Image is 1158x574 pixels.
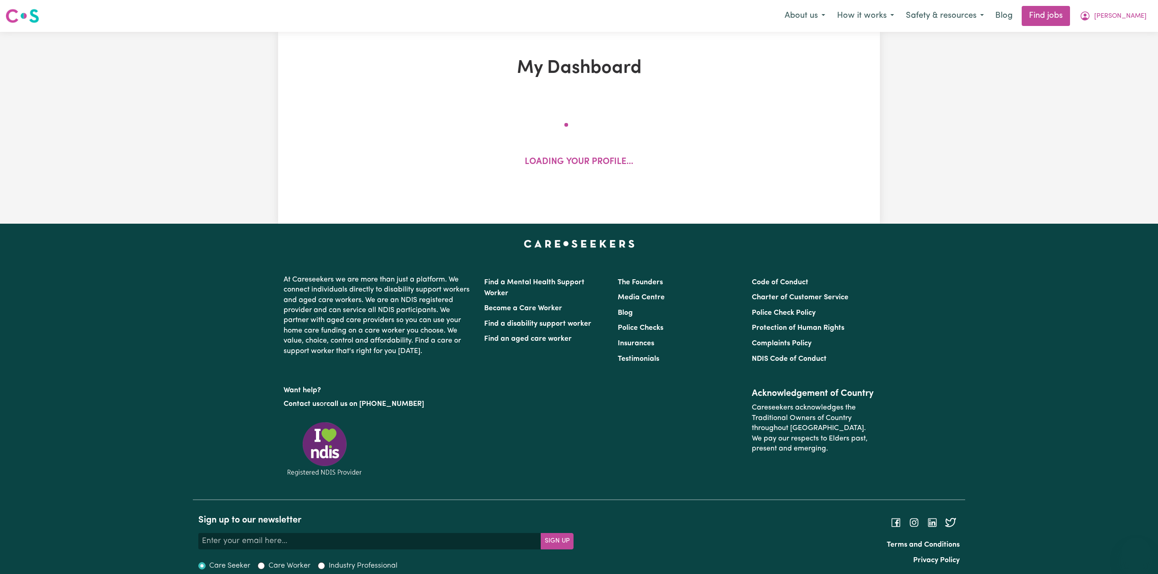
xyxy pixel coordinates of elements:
a: Police Checks [618,324,663,332]
a: Protection of Human Rights [752,324,844,332]
a: Careseekers logo [5,5,39,26]
h2: Acknowledgement of Country [752,388,874,399]
p: Careseekers acknowledges the Traditional Owners of Country throughout [GEOGRAPHIC_DATA]. We pay o... [752,399,874,457]
label: Care Worker [269,560,310,571]
button: How it works [831,6,900,26]
h1: My Dashboard [384,57,774,79]
button: My Account [1074,6,1153,26]
a: Charter of Customer Service [752,294,848,301]
a: Find jobs [1022,6,1070,26]
iframe: Button to launch messaging window [1122,538,1151,567]
label: Industry Professional [329,560,398,571]
a: Code of Conduct [752,279,808,286]
h2: Sign up to our newsletter [198,515,574,526]
a: call us on [PHONE_NUMBER] [326,400,424,408]
p: Want help? [284,382,473,395]
p: Loading your profile... [525,156,633,169]
a: Insurances [618,340,654,347]
a: Find a Mental Health Support Worker [484,279,584,297]
a: The Founders [618,279,663,286]
a: Police Check Policy [752,309,816,317]
a: Follow Careseekers on Instagram [909,519,920,526]
a: Follow Careseekers on Twitter [945,519,956,526]
img: Careseekers logo [5,8,39,24]
p: or [284,395,473,413]
a: Blog [618,309,633,317]
p: At Careseekers we are more than just a platform. We connect individuals directly to disability su... [284,271,473,360]
a: Contact us [284,400,320,408]
a: Become a Care Worker [484,305,562,312]
a: Blog [990,6,1018,26]
a: NDIS Code of Conduct [752,355,827,363]
a: Complaints Policy [752,340,812,347]
a: Careseekers home page [524,240,635,247]
input: Enter your email here... [198,533,541,549]
a: Testimonials [618,355,659,363]
a: Media Centre [618,294,665,301]
button: About us [779,6,831,26]
button: Safety & resources [900,6,990,26]
a: Follow Careseekers on LinkedIn [927,519,938,526]
a: Find an aged care worker [484,335,572,343]
a: Privacy Policy [913,557,960,564]
img: Registered NDIS provider [284,420,366,477]
span: [PERSON_NAME] [1094,11,1147,21]
a: Terms and Conditions [887,541,960,548]
a: Follow Careseekers on Facebook [890,519,901,526]
label: Care Seeker [209,560,250,571]
button: Subscribe [541,533,574,549]
a: Find a disability support worker [484,320,591,328]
